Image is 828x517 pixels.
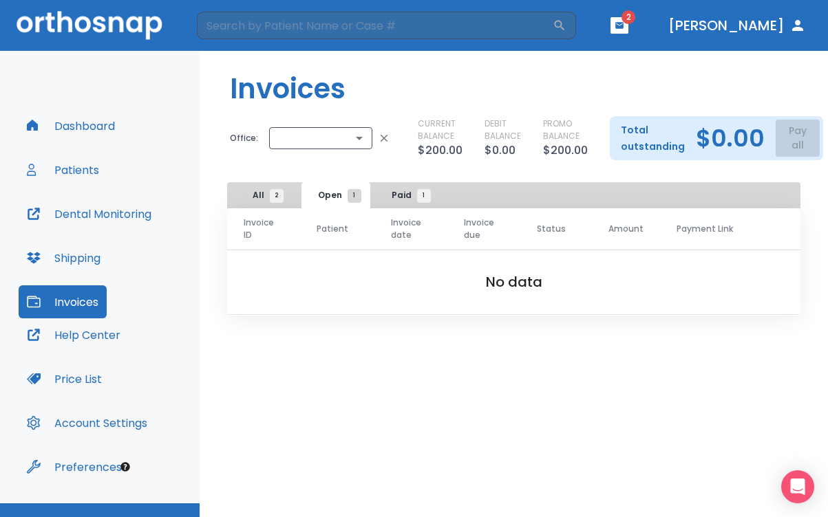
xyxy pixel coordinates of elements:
[19,406,156,439] button: Account Settings
[269,124,372,152] div: ​
[17,11,162,39] img: Orthosnap
[417,189,431,203] span: 1
[19,241,109,274] button: Shipping
[19,197,160,230] button: Dental Monitoring
[19,318,129,351] button: Help Center
[543,118,588,142] p: PROMO BALANCE
[19,362,110,395] button: Price List
[608,223,644,235] span: Amount
[230,132,258,144] p: Office:
[318,189,354,201] span: Open
[622,10,635,24] span: 2
[348,189,361,203] span: 1
[270,189,284,203] span: 2
[317,223,348,235] span: Patient
[696,128,765,148] h2: $0.00
[197,12,553,39] input: Search by Patient Name or Case #
[19,285,107,318] button: Invoices
[418,118,463,142] p: CURRENT BALANCE
[19,109,123,142] button: Dashboard
[392,189,424,201] span: Paid
[244,217,274,241] span: Invoice ID
[230,68,346,109] h1: Invoices
[19,450,130,483] button: Preferences
[485,118,521,142] p: DEBIT BALANCE
[391,217,421,241] span: Invoice date
[485,142,516,159] p: $0.00
[249,272,778,292] h2: No data
[253,189,277,201] span: All
[230,182,445,208] div: tabs
[119,461,131,473] div: Tooltip anchor
[19,153,107,186] button: Patients
[663,13,811,38] button: [PERSON_NAME]
[537,223,566,235] span: Status
[543,142,588,159] p: $200.00
[418,142,463,159] p: $200.00
[677,223,733,235] span: Payment Link
[621,122,685,155] p: Total outstanding
[781,470,814,503] div: Open Intercom Messenger
[464,217,494,241] span: Invoice due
